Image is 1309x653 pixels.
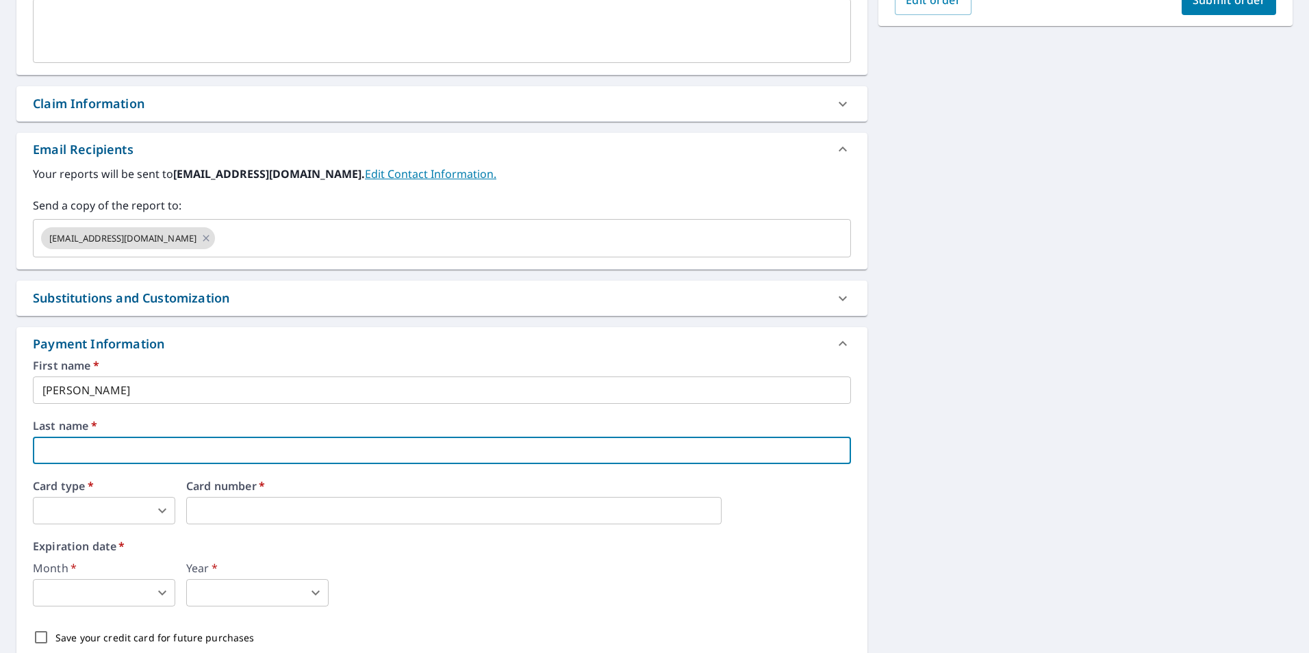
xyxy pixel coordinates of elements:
div: ​ [33,497,175,524]
label: Card number [186,481,851,491]
b: [EMAIL_ADDRESS][DOMAIN_NAME]. [173,166,365,181]
div: Substitutions and Customization [33,289,229,307]
label: Last name [33,420,851,431]
label: Year [186,563,329,574]
div: Email Recipients [16,133,867,166]
label: Card type [33,481,175,491]
label: Expiration date [33,541,851,552]
div: Payment Information [33,335,170,353]
span: [EMAIL_ADDRESS][DOMAIN_NAME] [41,232,205,245]
div: Substitutions and Customization [16,281,867,316]
label: First name [33,360,851,371]
div: Claim Information [16,86,867,121]
div: Claim Information [33,94,144,113]
p: Save your credit card for future purchases [55,630,255,645]
iframe: secure payment field [186,497,722,524]
a: EditContactInfo [365,166,496,181]
div: [EMAIL_ADDRESS][DOMAIN_NAME] [41,227,215,249]
div: ​ [186,579,329,606]
div: Email Recipients [33,140,134,159]
div: Payment Information [16,327,867,360]
label: Month [33,563,175,574]
label: Your reports will be sent to [33,166,851,182]
label: Send a copy of the report to: [33,197,851,214]
div: ​ [33,579,175,606]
